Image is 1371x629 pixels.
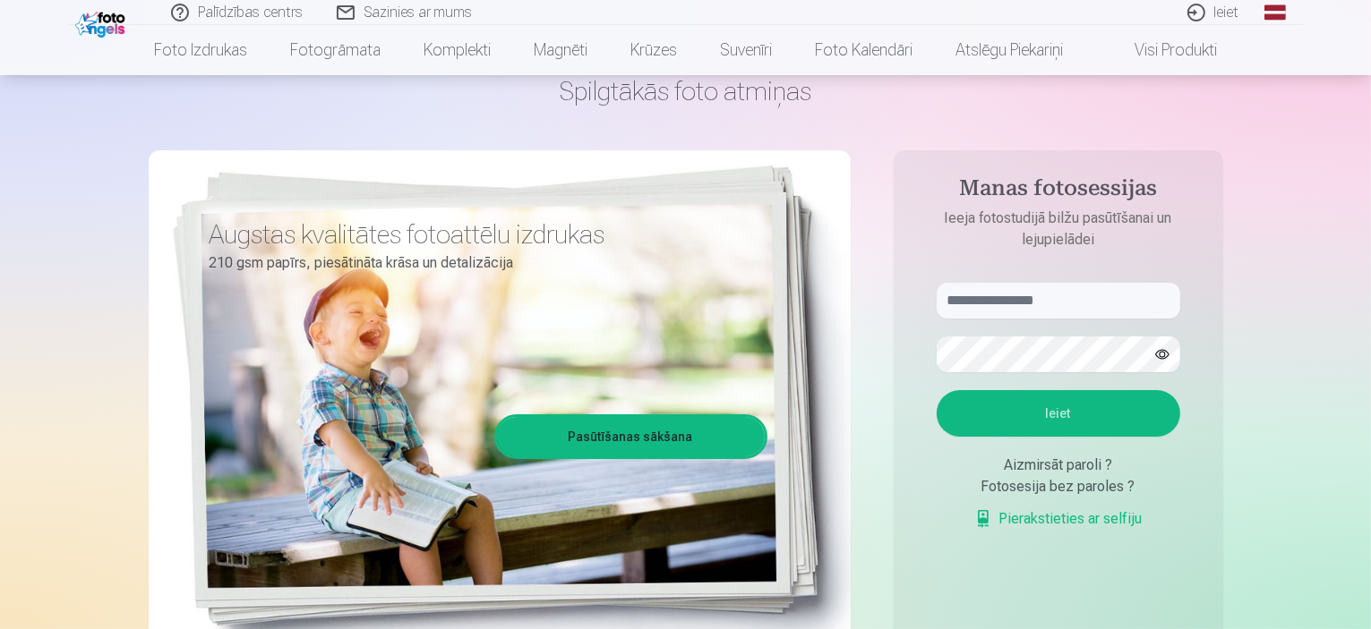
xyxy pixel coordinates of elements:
button: Ieiet [937,390,1180,437]
div: Aizmirsāt paroli ? [937,455,1180,476]
h1: Spilgtākās foto atmiņas [149,75,1223,107]
h4: Manas fotosessijas [919,175,1198,208]
a: Komplekti [402,25,512,75]
a: Fotogrāmata [269,25,402,75]
a: Pasūtīšanas sākšana [497,417,765,456]
a: Atslēgu piekariņi [934,25,1084,75]
a: Magnēti [512,25,609,75]
a: Visi produkti [1084,25,1238,75]
a: Pierakstieties ar selfiju [974,508,1143,530]
a: Suvenīri [698,25,793,75]
h3: Augstas kvalitātes fotoattēlu izdrukas [210,218,754,251]
div: Fotosesija bez paroles ? [937,476,1180,497]
a: Foto izdrukas [133,25,269,75]
a: Foto kalendāri [793,25,934,75]
img: /fa1 [75,7,130,38]
p: 210 gsm papīrs, piesātināta krāsa un detalizācija [210,251,754,276]
p: Ieeja fotostudijā bilžu pasūtīšanai un lejupielādei [919,208,1198,251]
a: Krūzes [609,25,698,75]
